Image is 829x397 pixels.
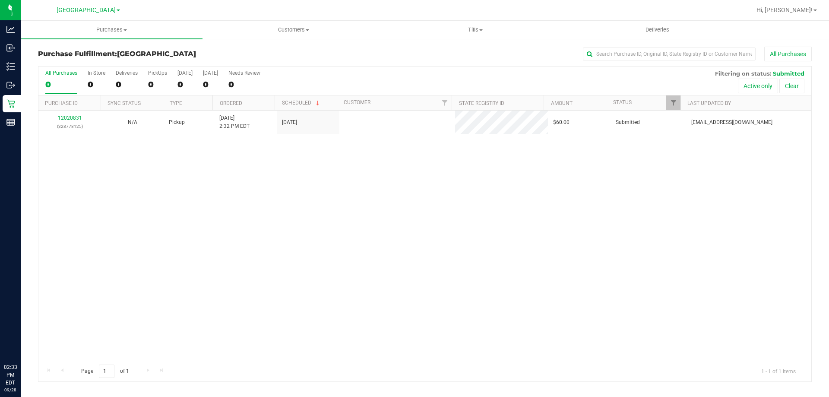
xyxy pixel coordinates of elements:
h3: Purchase Fulfillment: [38,50,296,58]
a: Filter [666,95,680,110]
span: [DATE] 2:32 PM EDT [219,114,250,130]
a: Type [170,100,182,106]
inline-svg: Inventory [6,62,15,71]
p: 09/28 [4,387,17,393]
div: PickUps [148,70,167,76]
div: [DATE] [203,70,218,76]
span: Page of 1 [74,365,136,378]
a: State Registry ID [459,100,504,106]
inline-svg: Reports [6,118,15,127]
button: N/A [128,118,137,127]
a: 12020831 [58,115,82,121]
a: Scheduled [282,100,321,106]
div: All Purchases [45,70,77,76]
span: Submitted [773,70,804,77]
inline-svg: Analytics [6,25,15,34]
span: [DATE] [282,118,297,127]
div: Deliveries [116,70,138,76]
a: Sync Status [108,100,141,106]
inline-svg: Outbound [6,81,15,89]
p: (328778125) [44,122,96,130]
span: [GEOGRAPHIC_DATA] [57,6,116,14]
div: 0 [88,79,105,89]
span: Submitted [616,118,640,127]
span: Hi, [PERSON_NAME]! [756,6,813,13]
span: Customers [203,26,384,34]
button: All Purchases [764,47,812,61]
div: Needs Review [228,70,260,76]
span: Pickup [169,118,185,127]
a: Status [613,99,632,105]
a: Last Updated By [687,100,731,106]
span: Filtering on status: [715,70,771,77]
span: 1 - 1 of 1 items [754,365,803,378]
div: 0 [203,79,218,89]
inline-svg: Inbound [6,44,15,52]
iframe: Resource center [9,328,35,354]
span: $60.00 [553,118,570,127]
div: 0 [177,79,193,89]
div: [DATE] [177,70,193,76]
input: Search Purchase ID, Original ID, State Registry ID or Customer Name... [583,48,756,60]
div: 0 [116,79,138,89]
div: 0 [148,79,167,89]
span: [GEOGRAPHIC_DATA] [117,50,196,58]
p: 02:33 PM EDT [4,363,17,387]
a: Amount [551,100,573,106]
div: 0 [228,79,260,89]
div: In Store [88,70,105,76]
a: Filter [437,95,452,110]
input: 1 [99,365,114,378]
div: 0 [45,79,77,89]
a: Purchases [21,21,203,39]
span: Tills [385,26,566,34]
a: Customer [344,99,370,105]
button: Clear [779,79,804,93]
span: Purchases [21,26,203,34]
a: Customers [203,21,384,39]
a: Ordered [220,100,242,106]
inline-svg: Retail [6,99,15,108]
a: Purchase ID [45,100,78,106]
a: Deliveries [566,21,748,39]
a: Tills [384,21,566,39]
span: [EMAIL_ADDRESS][DOMAIN_NAME] [691,118,772,127]
span: Deliveries [634,26,681,34]
span: Not Applicable [128,119,137,125]
button: Active only [738,79,778,93]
